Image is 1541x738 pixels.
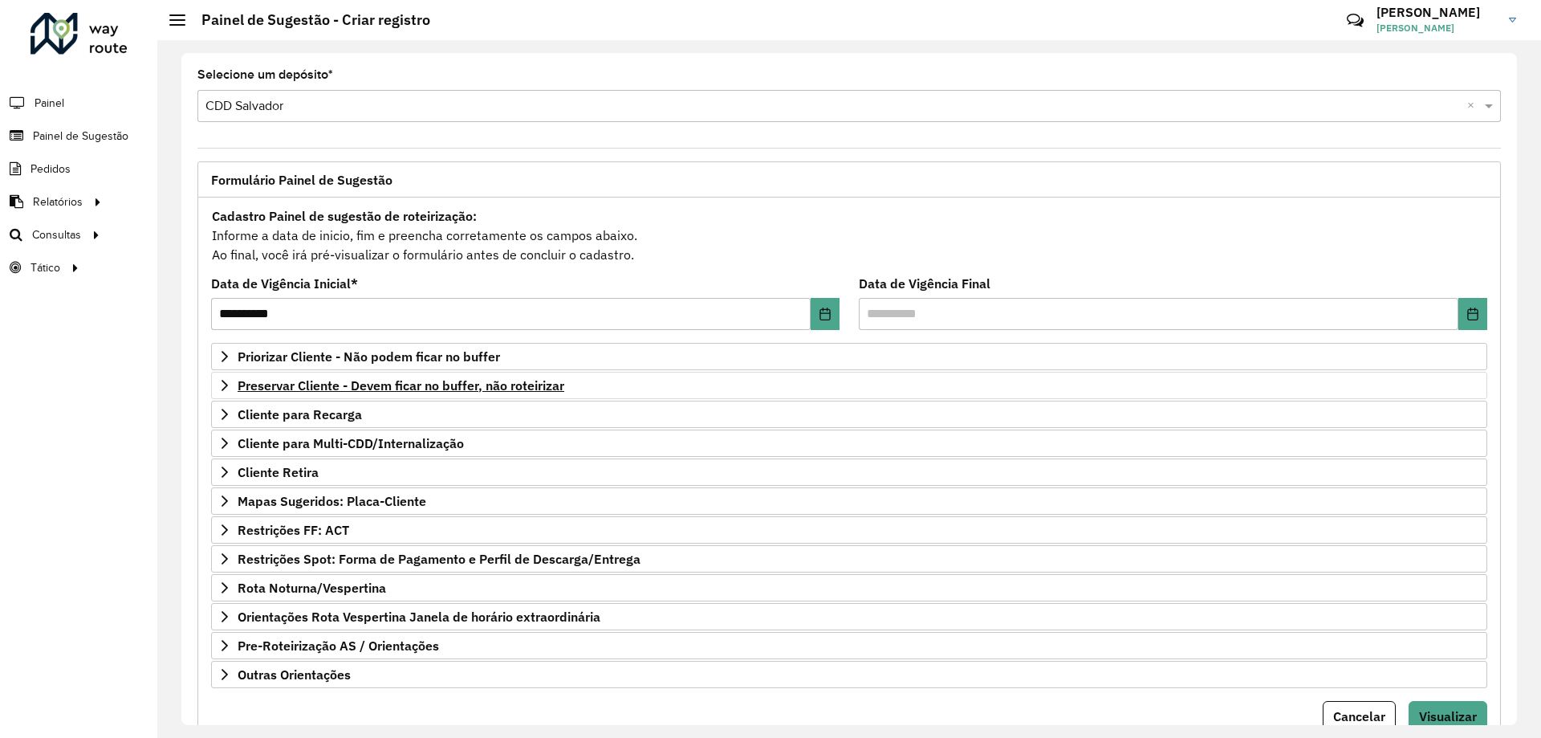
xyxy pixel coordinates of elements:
[1376,5,1497,20] h3: [PERSON_NAME]
[1458,298,1487,330] button: Choose Date
[211,372,1487,399] a: Preservar Cliente - Devem ficar no buffer, não roteirizar
[211,430,1487,457] a: Cliente para Multi-CDD/Internalização
[1409,701,1487,732] button: Visualizar
[238,668,351,681] span: Outras Orientações
[238,437,464,450] span: Cliente para Multi-CDD/Internalização
[211,274,358,293] label: Data de Vigência Inicial
[33,194,83,210] span: Relatórios
[1323,701,1396,732] button: Cancelar
[238,639,439,652] span: Pre-Roteirização AS / Orientações
[238,466,319,479] span: Cliente Retira
[238,581,386,594] span: Rota Noturna/Vespertina
[30,161,71,177] span: Pedidos
[238,379,564,392] span: Preservar Cliente - Devem ficar no buffer, não roteirizar
[238,350,500,363] span: Priorizar Cliente - Não podem ficar no buffer
[238,495,426,508] span: Mapas Sugeridos: Placa-Cliente
[211,574,1487,601] a: Rota Noturna/Vespertina
[1376,21,1497,35] span: [PERSON_NAME]
[859,274,990,293] label: Data de Vigência Final
[211,516,1487,544] a: Restrições FF: ACT
[211,206,1487,265] div: Informe a data de inicio, fim e preencha corretamente os campos abaixo. Ao final, você irá pré-vi...
[211,459,1487,486] a: Cliente Retira
[211,603,1487,630] a: Orientações Rota Vespertina Janela de horário extraordinária
[197,65,333,84] label: Selecione um depósito
[1338,3,1372,38] a: Contato Rápido
[1333,708,1385,724] span: Cancelar
[238,610,600,623] span: Orientações Rota Vespertina Janela de horário extraordinária
[811,298,840,330] button: Choose Date
[211,343,1487,370] a: Priorizar Cliente - Não podem ficar no buffer
[211,487,1487,515] a: Mapas Sugeridos: Placa-Cliente
[30,259,60,276] span: Tático
[185,11,430,29] h2: Painel de Sugestão - Criar registro
[238,408,362,421] span: Cliente para Recarga
[211,401,1487,428] a: Cliente para Recarga
[211,173,392,186] span: Formulário Painel de Sugestão
[1467,96,1481,116] span: Clear all
[211,661,1487,688] a: Outras Orientações
[33,128,128,145] span: Painel de Sugestão
[211,632,1487,659] a: Pre-Roteirização AS / Orientações
[32,226,81,243] span: Consultas
[211,545,1487,573] a: Restrições Spot: Forma de Pagamento e Perfil de Descarga/Entrega
[238,552,640,565] span: Restrições Spot: Forma de Pagamento e Perfil de Descarga/Entrega
[212,208,477,224] strong: Cadastro Painel de sugestão de roteirização:
[238,524,349,536] span: Restrições FF: ACT
[35,95,64,112] span: Painel
[1419,708,1477,724] span: Visualizar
